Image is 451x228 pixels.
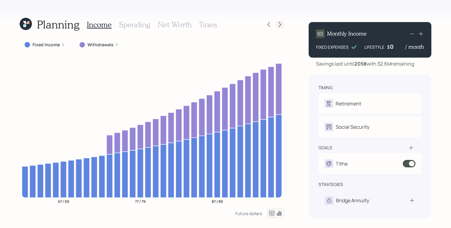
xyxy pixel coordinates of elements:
h4: Monthly Income [327,30,367,37]
h1: Planning [37,18,79,31]
b: 2058 [354,60,367,67]
div: Savings last until with $2.6M remaining [316,60,414,67]
h3: Net Worth [158,20,192,29]
div: goals [318,145,332,151]
h3: Taxes [199,20,217,29]
div: timing [318,85,333,91]
h4: $ [387,44,390,50]
div: Bridge Annuity [336,197,369,204]
tspan: 67 / 69 [58,199,69,204]
div: 0 [390,43,405,50]
div: Retirement [336,100,361,107]
div: Tithe [336,160,348,167]
h4: / month [405,44,424,50]
tspan: 77 / 79 [135,199,145,204]
div: Social Security [336,123,369,131]
div: FIXED EXPENSES [316,44,349,50]
h3: Income [87,20,112,29]
tspan: 87 / 89 [212,199,223,204]
div: Future dollars [235,211,262,216]
div: strategies [318,181,343,188]
div: LIFESTYLE [364,44,384,50]
h3: Spending [119,20,150,29]
label: Withdrawals [87,42,114,48]
label: Fixed Income [33,42,60,48]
